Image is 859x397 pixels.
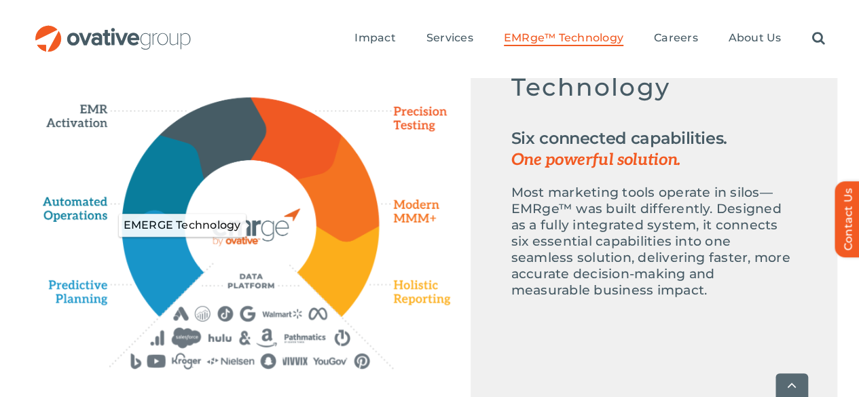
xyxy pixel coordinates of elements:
span: About Us [728,31,781,45]
path: Automated Operations [122,135,205,226]
path: Modern MMM+ [381,193,450,233]
a: Impact [354,31,395,46]
path: Precision Testing [251,98,342,179]
path: Precision Testing [376,100,451,137]
h5: EMRge™ Technology [511,46,797,114]
a: Services [426,31,473,46]
path: Predictive Planning [50,273,133,311]
span: EMRge™ Technology [504,31,623,45]
p: Most marketing tools operate in silos—EMRge™ was built differently. Designed as a fully integrate... [511,185,797,299]
path: Holistic Reporting [297,226,379,316]
path: Modern MMM+ [298,134,380,241]
a: About Us [728,31,781,46]
path: EMERGE Technology [184,159,316,291]
path: Holistic Reporting [386,277,451,307]
a: Careers [654,31,698,46]
path: EMR Activation [160,97,266,177]
h2: Six connected capabilities. [511,128,797,171]
span: Impact [354,31,395,45]
path: EMR Activation [43,83,121,129]
path: Automated Operations [43,182,113,223]
span: Careers [654,31,698,45]
span: Services [426,31,473,45]
path: Predictive Planning [123,210,203,314]
a: Search [811,31,824,46]
span: One powerful solution. [511,149,797,171]
nav: Menu [354,17,824,60]
a: OG_Full_horizontal_RGB [34,24,192,37]
a: EMRge™ Technology [504,31,623,46]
